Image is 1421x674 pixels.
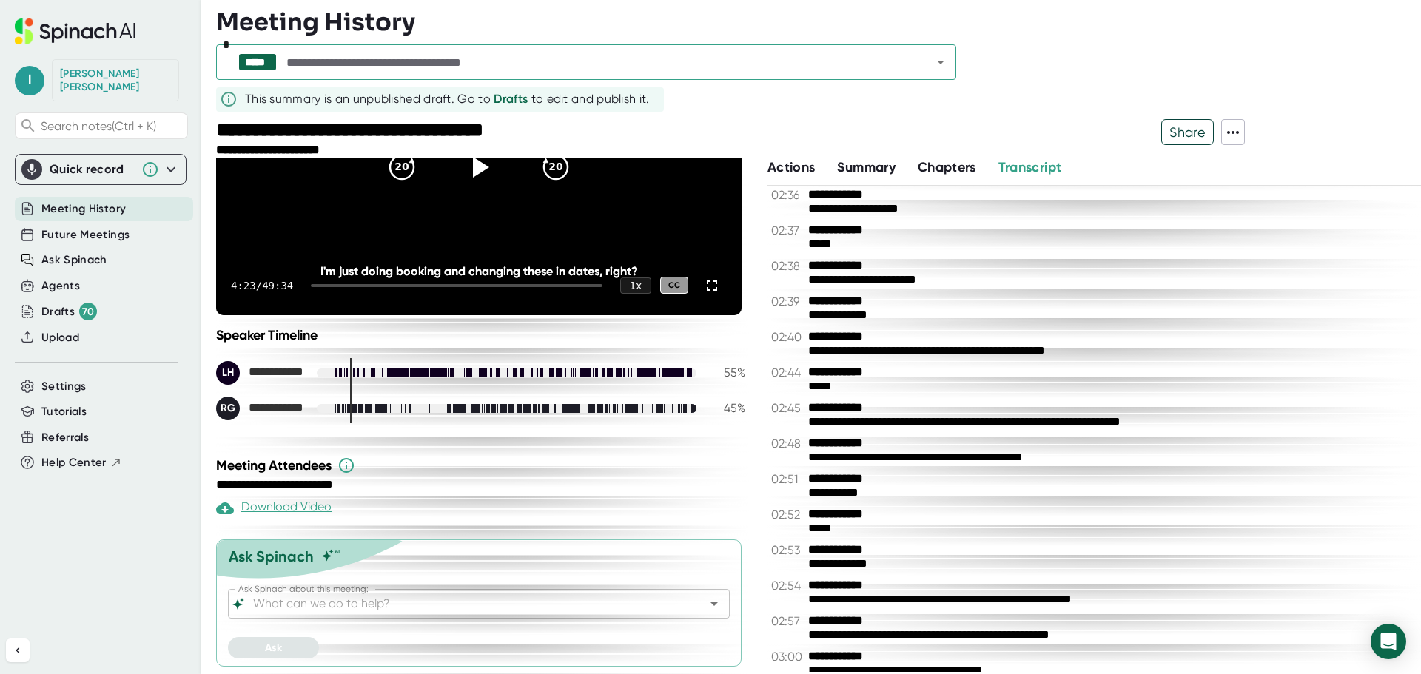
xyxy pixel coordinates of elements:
[837,159,895,175] span: Summary
[15,66,44,95] span: l
[771,365,804,380] span: 02:44
[216,361,305,385] div: Leslie Hogan
[771,294,804,309] span: 02:39
[41,303,97,320] button: Drafts 70
[216,327,745,343] div: Speaker Timeline
[41,329,79,346] button: Upload
[41,277,80,294] button: Agents
[771,401,804,415] span: 02:45
[231,280,293,291] div: 4:23 / 49:34
[41,252,107,269] button: Ask Spinach
[21,155,180,184] div: Quick record
[228,637,319,658] button: Ask
[250,593,682,614] input: What can we do to help?
[41,226,130,243] button: Future Meetings
[767,159,815,175] span: Actions
[930,52,951,73] button: Open
[41,119,184,133] span: Search notes (Ctrl + K)
[998,158,1062,178] button: Transcript
[660,277,688,294] div: CC
[704,593,725,614] button: Open
[265,641,282,654] span: Ask
[771,223,804,237] span: 02:37
[620,277,651,294] div: 1 x
[216,397,305,420] div: Ronnie Genee
[771,259,804,273] span: 02:38
[229,547,314,565] div: Ask Spinach
[41,454,122,471] button: Help Center
[494,92,528,106] span: Drafts
[767,158,815,178] button: Actions
[771,650,804,664] span: 03:00
[1161,119,1214,145] button: Share
[216,397,240,420] div: RG
[771,614,804,628] span: 02:57
[998,159,1062,175] span: Transcript
[771,330,804,344] span: 02:40
[41,454,107,471] span: Help Center
[60,67,171,93] div: Leslie Hogan
[41,200,126,218] button: Meeting History
[216,499,332,517] div: Download Video
[79,303,97,320] div: 70
[50,162,134,177] div: Quick record
[771,437,804,451] span: 02:48
[1162,119,1213,145] span: Share
[494,90,528,108] button: Drafts
[771,508,804,522] span: 02:52
[41,303,97,320] div: Drafts
[216,8,415,36] h3: Meeting History
[6,638,30,662] button: Collapse sidebar
[269,264,689,278] div: I'm just doing booking and changing these in dates, right?
[41,403,87,420] button: Tutorials
[708,401,745,415] div: 45 %
[216,361,240,385] div: LH
[771,543,804,557] span: 02:53
[41,429,89,446] button: Referrals
[837,158,895,178] button: Summary
[41,378,87,395] button: Settings
[918,158,976,178] button: Chapters
[216,456,749,474] div: Meeting Attendees
[771,472,804,486] span: 02:51
[708,365,745,380] div: 55 %
[771,188,804,202] span: 02:36
[771,579,804,593] span: 02:54
[1371,624,1406,659] div: Open Intercom Messenger
[245,90,650,108] div: This summary is an unpublished draft. Go to to edit and publish it.
[918,159,976,175] span: Chapters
